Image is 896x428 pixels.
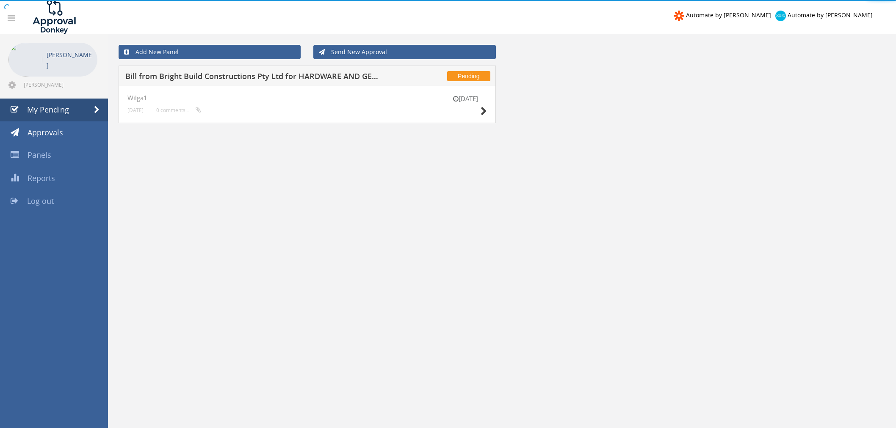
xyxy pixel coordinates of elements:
[313,45,495,59] a: Send New Approval
[674,11,684,21] img: zapier-logomark.png
[125,72,380,83] h5: Bill from Bright Build Constructions Pty Ltd for HARDWARE AND GENERAL SUPPLIES LTD
[27,196,54,206] span: Log out
[775,11,786,21] img: xero-logo.png
[119,45,301,59] a: Add New Panel
[156,107,201,113] small: 0 comments...
[447,71,490,81] span: Pending
[28,150,51,160] span: Panels
[788,11,873,19] span: Automate by [PERSON_NAME]
[28,173,55,183] span: Reports
[686,11,771,19] span: Automate by [PERSON_NAME]
[28,127,63,137] span: Approvals
[445,94,487,103] small: [DATE]
[24,81,96,88] span: [PERSON_NAME][EMAIL_ADDRESS][DOMAIN_NAME]
[127,107,144,113] small: [DATE]
[27,104,69,115] span: My Pending
[127,94,487,102] h4: Wilga1
[47,49,93,71] p: [PERSON_NAME]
